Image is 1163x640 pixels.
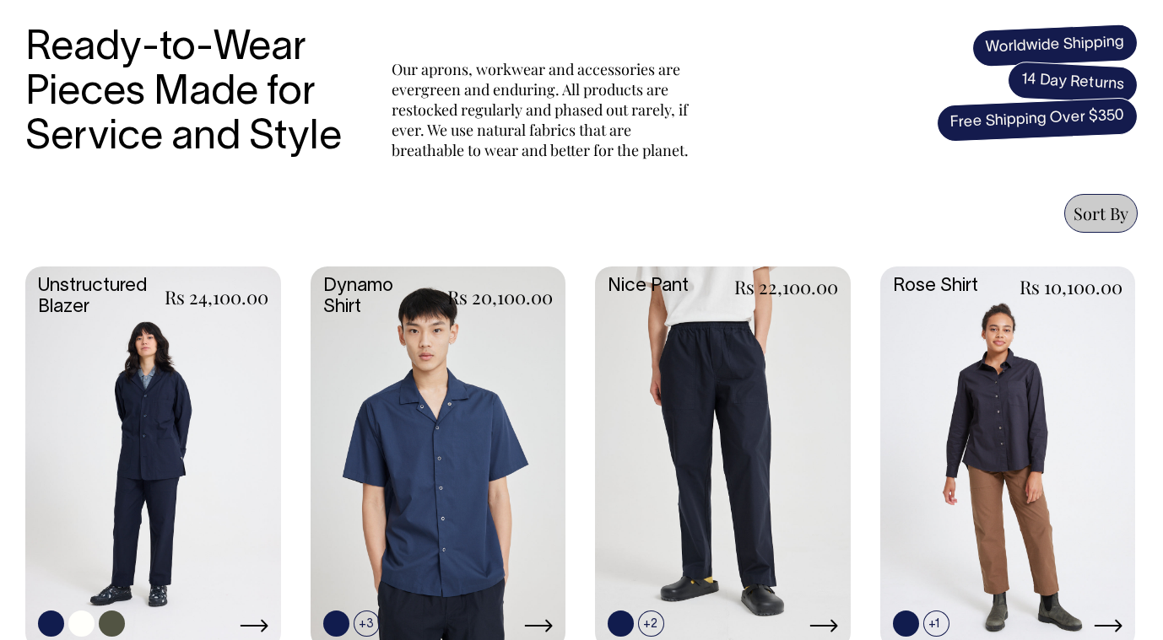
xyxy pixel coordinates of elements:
[25,27,354,160] h3: Ready-to-Wear Pieces Made for Service and Style
[638,610,664,637] span: +2
[971,24,1139,67] span: Worldwide Shipping
[354,610,380,637] span: +3
[923,610,949,637] span: +1
[936,97,1139,143] span: Free Shipping Over $350
[392,59,695,160] p: Our aprons, workwear and accessories are evergreen and enduring. All products are restocked regul...
[1074,202,1128,224] span: Sort By
[1007,61,1139,105] span: 14 Day Returns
